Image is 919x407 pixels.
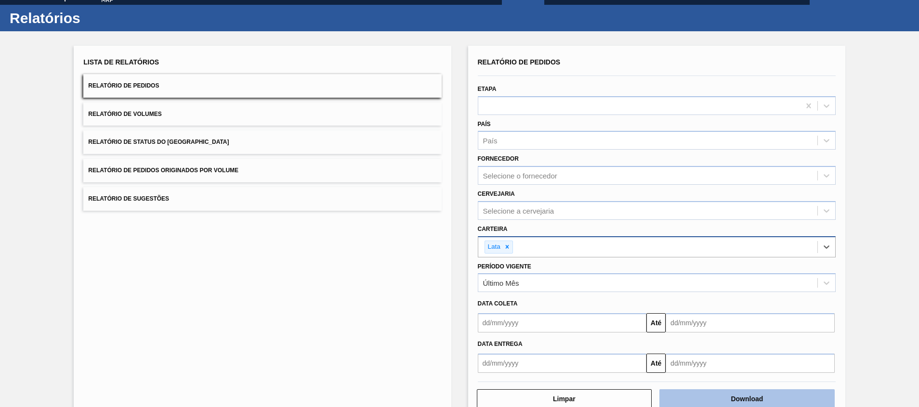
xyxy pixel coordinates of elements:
span: Relatório de Pedidos Originados por Volume [88,167,238,174]
button: Relatório de Pedidos [83,74,441,98]
label: Período Vigente [478,263,531,270]
div: Selecione o fornecedor [483,172,557,180]
button: Até [646,313,666,332]
input: dd/mm/yyyy [478,313,647,332]
span: Lista de Relatórios [83,58,159,66]
div: País [483,137,498,145]
span: Relatório de Pedidos [88,82,159,89]
label: Etapa [478,86,497,92]
span: Relatório de Status do [GEOGRAPHIC_DATA] [88,139,229,145]
button: Até [646,354,666,373]
label: Cervejaria [478,191,515,197]
label: País [478,121,491,127]
div: Lata [485,241,502,253]
span: Data entrega [478,341,523,347]
input: dd/mm/yyyy [478,354,647,373]
button: Relatório de Sugestões [83,187,441,211]
button: Relatório de Pedidos Originados por Volume [83,159,441,182]
label: Carteira [478,226,508,232]
span: Relatório de Sugestões [88,195,169,202]
input: dd/mm/yyyy [666,354,835,373]
button: Relatório de Volumes [83,102,441,126]
span: Relatório de Volumes [88,111,161,117]
div: Selecione a cervejaria [483,206,554,215]
span: Data coleta [478,300,518,307]
h1: Relatórios [10,13,181,24]
div: Último Mês [483,279,519,287]
button: Relatório de Status do [GEOGRAPHIC_DATA] [83,130,441,154]
input: dd/mm/yyyy [666,313,835,332]
label: Fornecedor [478,155,519,162]
span: Relatório de Pedidos [478,58,561,66]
